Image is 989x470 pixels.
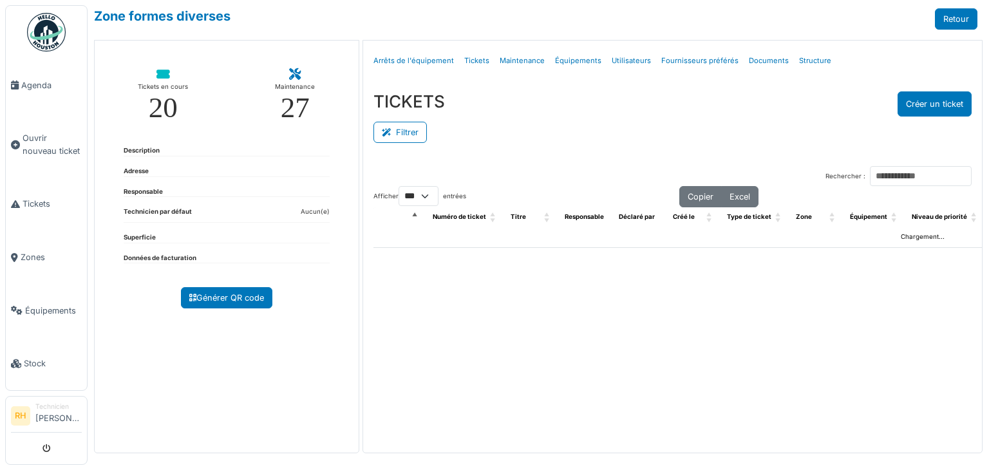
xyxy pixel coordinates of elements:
button: Créer un ticket [898,91,972,117]
select: Afficherentrées [399,186,438,206]
div: 20 [149,93,178,122]
label: Rechercher : [825,172,865,182]
a: Fournisseurs préférés [656,46,744,76]
span: Numéro de ticket [433,213,486,220]
span: Tickets [23,198,82,210]
span: Ouvrir nouveau ticket [23,132,82,156]
span: Zone [796,213,812,220]
span: Stock [24,357,82,370]
div: Technicien [35,402,82,411]
div: Tickets en cours [138,80,188,93]
div: 27 [281,93,310,122]
span: Excel [730,192,750,202]
a: Équipements [6,284,87,337]
a: Ouvrir nouveau ticket [6,112,87,178]
span: Type de ticket [727,213,771,220]
a: Utilisateurs [607,46,656,76]
a: Stock [6,337,87,391]
a: Retour [935,8,977,30]
span: Numéro de ticket: Activate to sort [490,207,498,227]
dt: Superficie [124,233,156,243]
img: Badge_color-CXgf-gQk.svg [27,13,66,52]
a: Équipements [550,46,607,76]
a: Agenda [6,59,87,112]
h3: TICKETS [373,91,445,111]
a: Structure [794,46,836,76]
span: Copier [688,192,713,202]
a: Maintenance [494,46,550,76]
span: Agenda [21,79,82,91]
span: Zones [21,251,82,263]
a: Zones [6,230,87,284]
a: Tickets en cours 20 [127,59,198,133]
dt: Responsable [124,187,163,197]
div: Maintenance [275,80,315,93]
dt: Technicien par défaut [124,207,192,222]
span: Titre: Activate to sort [544,207,552,227]
button: Copier [679,186,722,207]
span: Titre [511,213,526,220]
span: Équipement: Activate to sort [891,207,899,227]
span: Zone: Activate to sort [829,207,837,227]
a: Tickets [6,178,87,231]
a: Tickets [459,46,494,76]
dt: Description [124,146,160,156]
span: Responsable [565,213,604,220]
dt: Adresse [124,167,149,176]
span: Niveau de priorité [912,213,967,220]
dt: Données de facturation [124,254,196,263]
li: RH [11,406,30,426]
a: Générer QR code [181,287,272,308]
dd: Aucun(e) [301,207,330,217]
a: RH Technicien[PERSON_NAME] [11,402,82,433]
button: Excel [721,186,758,207]
button: Filtrer [373,122,427,143]
a: Documents [744,46,794,76]
span: Créé le: Activate to sort [706,207,714,227]
span: Équipements [25,305,82,317]
span: Équipement [850,213,887,220]
a: Maintenance 27 [265,59,326,133]
label: Afficher entrées [373,186,466,206]
li: [PERSON_NAME] [35,402,82,429]
a: Zone formes diverses [94,8,231,24]
a: Arrêts de l'équipement [368,46,459,76]
span: Créé le [673,213,695,220]
span: Déclaré par [619,213,655,220]
span: Type de ticket: Activate to sort [775,207,783,227]
span: Niveau de priorité: Activate to sort [971,207,979,227]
